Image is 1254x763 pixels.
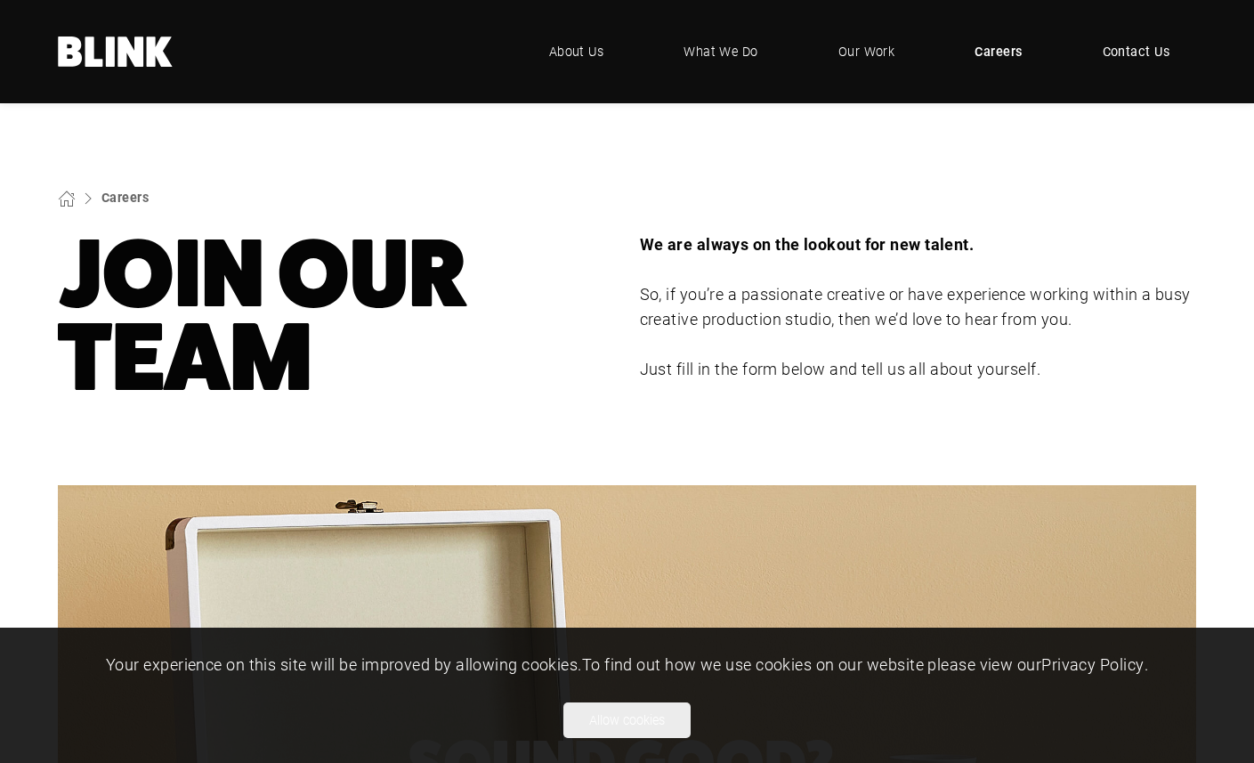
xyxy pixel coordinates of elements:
[1103,42,1170,61] span: Contact Us
[58,37,174,67] a: Home
[106,653,1148,675] span: Your experience on this site will be improved by allowing cookies. To find out how we use cookies...
[640,357,1197,382] p: Just fill in the form below and tell us all about yourself.
[1041,653,1144,675] a: Privacy Policy
[640,232,1197,257] p: We are always on the lookout for new talent.
[58,232,615,400] h1: Team
[657,25,785,78] a: What We Do
[948,25,1048,78] a: Careers
[684,42,758,61] span: What We Do
[812,25,922,78] a: Our Work
[1076,25,1197,78] a: Contact Us
[522,25,631,78] a: About Us
[640,282,1197,332] p: So, if you’re a passionate creative or have experience working within a busy creative production ...
[101,189,149,206] a: Careers
[563,702,691,738] button: Allow cookies
[58,219,467,329] nobr: Join Our
[549,42,604,61] span: About Us
[838,42,895,61] span: Our Work
[975,42,1022,61] span: Careers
